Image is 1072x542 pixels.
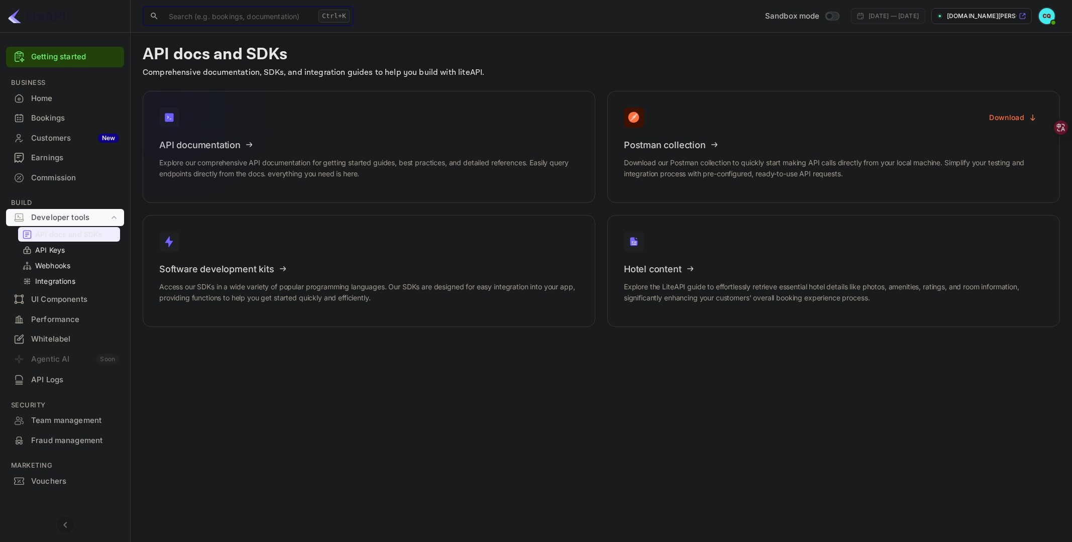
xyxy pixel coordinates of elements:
[143,45,1060,65] p: API docs and SDKs
[6,411,124,430] div: Team management
[6,370,124,390] div: API Logs
[31,152,119,164] div: Earnings
[35,260,70,271] p: Webhooks
[607,215,1060,327] a: Hotel contentExplore the LiteAPI guide to effortlessly retrieve essential hotel details like phot...
[6,89,124,107] a: Home
[6,431,124,450] a: Fraud management
[159,157,579,179] p: Explore our comprehensive API documentation for getting started guides, best practices, and detai...
[6,400,124,411] span: Security
[35,229,103,240] p: API docs and SDKs
[6,472,124,490] a: Vouchers
[6,129,124,147] a: CustomersNew
[318,10,350,23] div: Ctrl+K
[6,47,124,67] div: Getting started
[6,370,124,389] a: API Logs
[624,281,1043,303] p: Explore the LiteAPI guide to effortlessly retrieve essential hotel details like photos, amenities...
[31,93,119,104] div: Home
[6,77,124,88] span: Business
[6,148,124,167] a: Earnings
[984,107,1043,127] button: Download
[31,133,119,144] div: Customers
[6,330,124,349] div: Whitelabel
[6,129,124,148] div: CustomersNew
[624,140,1043,150] h3: Postman collection
[31,51,119,63] a: Getting started
[22,276,116,286] a: Integrations
[31,374,119,386] div: API Logs
[18,243,120,257] div: API Keys
[765,11,820,22] span: Sandbox mode
[6,431,124,451] div: Fraud management
[6,197,124,208] span: Build
[31,113,119,124] div: Bookings
[6,89,124,109] div: Home
[1039,8,1055,24] img: Chấn Vĩ Quang
[8,8,65,24] img: LiteAPI logo
[22,229,116,240] a: API docs and SDKs
[761,11,843,22] div: Switch to Production mode
[31,435,119,447] div: Fraud management
[6,109,124,127] a: Bookings
[6,209,124,227] div: Developer tools
[6,290,124,309] div: UI Components
[18,227,120,242] div: API docs and SDKs
[31,415,119,426] div: Team management
[159,264,579,274] h3: Software development kits
[98,134,119,143] div: New
[6,109,124,128] div: Bookings
[624,264,1043,274] h3: Hotel content
[31,172,119,184] div: Commission
[6,168,124,187] a: Commission
[163,6,314,26] input: Search (e.g. bookings, documentation)
[6,148,124,168] div: Earnings
[18,274,120,288] div: Integrations
[6,310,124,329] a: Performance
[31,294,119,305] div: UI Components
[143,67,1060,79] p: Comprehensive documentation, SDKs, and integration guides to help you build with liteAPI.
[6,168,124,188] div: Commission
[159,140,579,150] h3: API documentation
[869,12,919,21] div: [DATE] — [DATE]
[159,281,579,303] p: Access our SDKs in a wide variety of popular programming languages. Our SDKs are designed for eas...
[22,245,116,255] a: API Keys
[56,516,74,534] button: Collapse navigation
[6,411,124,429] a: Team management
[18,258,120,273] div: Webhooks
[35,276,75,286] p: Integrations
[143,215,595,327] a: Software development kitsAccess our SDKs in a wide variety of popular programming languages. Our ...
[143,91,595,203] a: API documentationExplore our comprehensive API documentation for getting started guides, best pra...
[31,212,109,224] div: Developer tools
[947,12,1017,21] p: [DOMAIN_NAME][PERSON_NAME]...
[35,245,65,255] p: API Keys
[6,290,124,308] a: UI Components
[31,334,119,345] div: Whitelabel
[6,330,124,348] a: Whitelabel
[6,310,124,330] div: Performance
[31,476,119,487] div: Vouchers
[31,314,119,326] div: Performance
[6,460,124,471] span: Marketing
[6,472,124,491] div: Vouchers
[22,260,116,271] a: Webhooks
[624,157,1043,179] p: Download our Postman collection to quickly start making API calls directly from your local machin...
